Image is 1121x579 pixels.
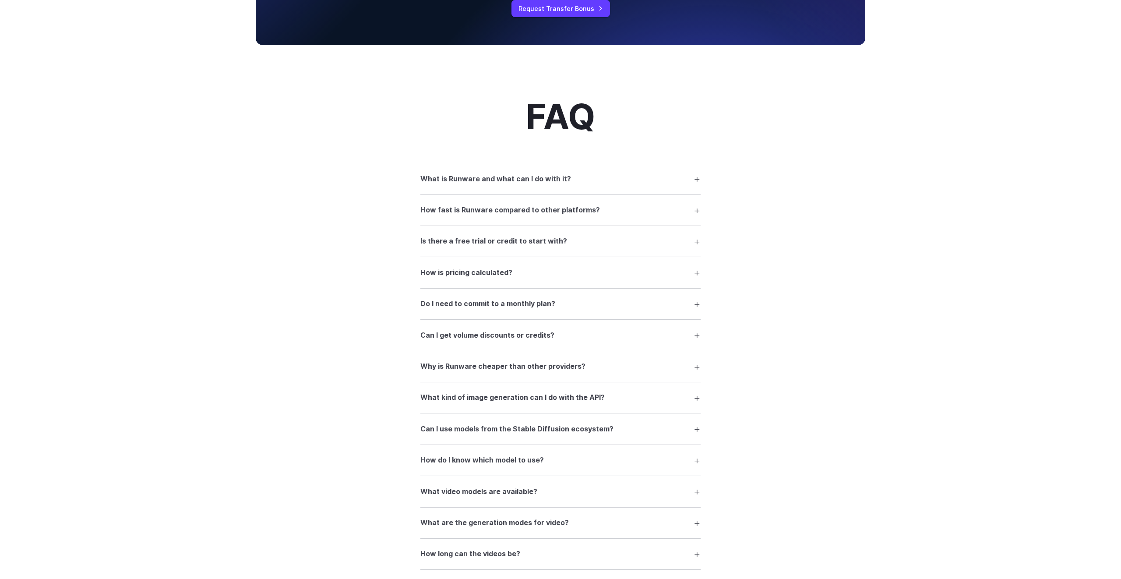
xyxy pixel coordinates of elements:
[420,515,701,531] summary: What are the generation modes for video?
[420,361,585,372] h3: Why is Runware cheaper than other providers?
[420,548,520,560] h3: How long can the videos be?
[420,424,613,435] h3: Can I use models from the Stable Diffusion ecosystem?
[420,546,701,562] summary: How long can the videos be?
[420,420,701,437] summary: Can I use models from the Stable Diffusion ecosystem?
[526,98,595,135] h2: FAQ
[420,486,537,498] h3: What video models are available?
[420,389,701,406] summary: What kind of image generation can I do with the API?
[420,267,512,279] h3: How is pricing calculated?
[420,233,701,250] summary: Is there a free trial or credit to start with?
[420,296,701,312] summary: Do I need to commit to a monthly plan?
[420,236,567,247] h3: Is there a free trial or credit to start with?
[420,170,701,187] summary: What is Runware and what can I do with it?
[420,205,600,216] h3: How fast is Runware compared to other platforms?
[420,173,571,185] h3: What is Runware and what can I do with it?
[420,358,701,375] summary: Why is Runware cheaper than other providers?
[420,298,555,310] h3: Do I need to commit to a monthly plan?
[420,517,569,529] h3: What are the generation modes for video?
[420,483,701,500] summary: What video models are available?
[420,330,554,341] h3: Can I get volume discounts or credits?
[420,327,701,343] summary: Can I get volume discounts or credits?
[420,202,701,219] summary: How fast is Runware compared to other platforms?
[420,455,544,466] h3: How do I know which model to use?
[420,264,701,281] summary: How is pricing calculated?
[420,392,605,403] h3: What kind of image generation can I do with the API?
[420,452,701,469] summary: How do I know which model to use?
